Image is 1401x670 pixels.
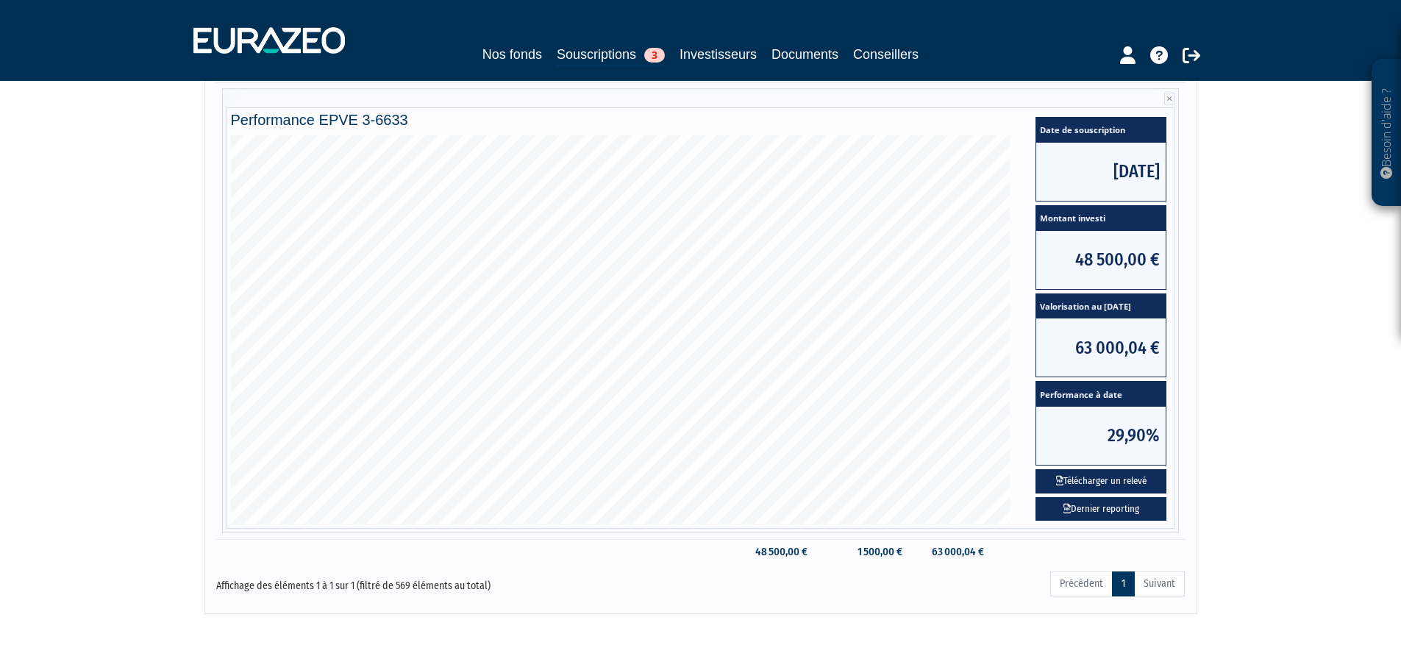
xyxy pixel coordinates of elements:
[1378,67,1395,199] p: Besoin d'aide ?
[771,44,838,65] a: Documents
[216,570,607,594] div: Affichage des éléments 1 à 1 sur 1 (filtré de 569 éléments au total)
[1036,407,1166,465] span: 29,90%
[482,44,542,65] a: Nos fonds
[231,112,1171,128] h4: Performance EPVE 3-6633
[644,48,665,63] span: 3
[1036,231,1166,289] span: 48 500,00 €
[1036,382,1166,407] span: Performance à date
[557,44,665,67] a: Souscriptions3
[1036,294,1166,319] span: Valorisation au [DATE]
[1036,143,1166,201] span: [DATE]
[680,44,757,65] a: Investisseurs
[910,539,991,565] td: 63 000,04 €
[1036,318,1166,377] span: 63 000,04 €
[1036,206,1166,231] span: Montant investi
[733,539,816,565] td: 48 500,00 €
[1036,118,1166,143] span: Date de souscription
[1035,469,1166,493] button: Télécharger un relevé
[193,27,345,54] img: 1732889491-logotype_eurazeo_blanc_rvb.png
[1112,571,1135,596] a: 1
[815,539,910,565] td: 1 500,00 €
[853,44,919,65] a: Conseillers
[1035,497,1166,521] a: Dernier reporting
